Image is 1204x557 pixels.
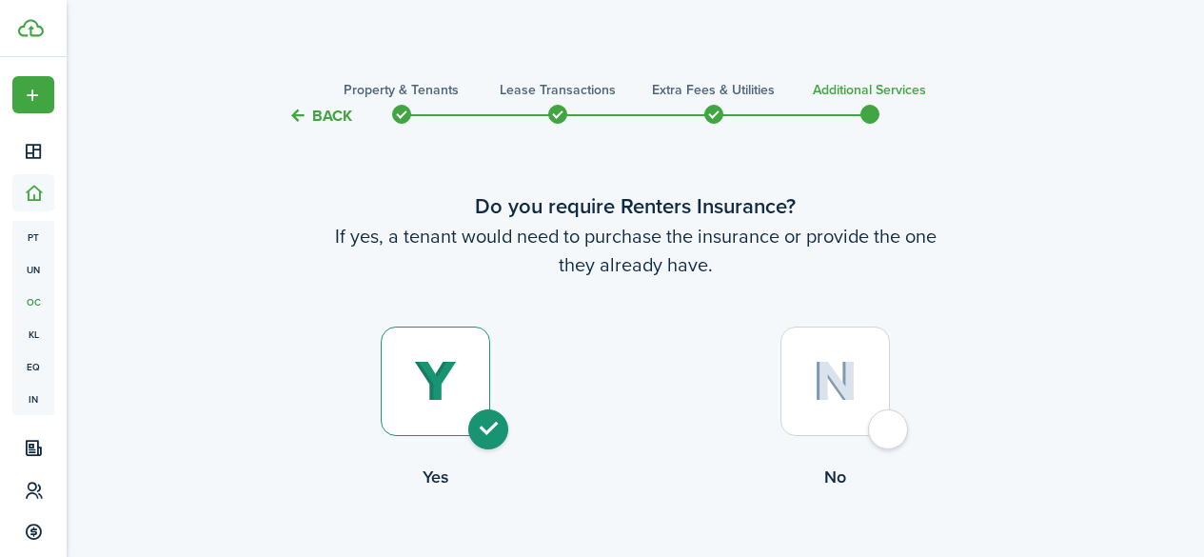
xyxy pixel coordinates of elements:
[414,361,457,403] img: Yes (selected)
[18,19,44,37] img: TenantCloud
[12,350,54,383] a: eq
[236,190,1036,222] wizard-step-header-title: Do you require Renters Insurance?
[500,80,616,100] h3: Lease Transactions
[652,80,775,100] h3: Extra fees & Utilities
[813,361,858,402] img: No
[12,253,54,286] a: un
[288,106,352,126] button: Back
[12,318,54,350] a: kl
[236,222,1036,279] wizard-step-header-description: If yes, a tenant would need to purchase the insurance or provide the one they already have.
[12,76,54,113] button: Open menu
[236,465,636,489] control-radio-card-title: Yes
[636,465,1036,489] control-radio-card-title: No
[12,286,54,318] a: oc
[12,383,54,415] a: in
[12,221,54,253] a: pt
[813,80,926,100] h3: Additional Services
[344,80,459,100] h3: Property & Tenants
